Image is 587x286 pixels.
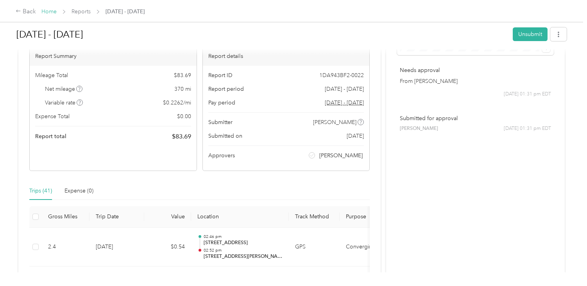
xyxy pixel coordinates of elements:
span: Approvers [208,151,235,160]
td: Convergint Technologies [340,228,398,267]
span: 370 mi [174,85,191,93]
div: Expense (0) [64,187,93,195]
span: [DATE] - [DATE] [106,7,145,16]
span: Submitter [208,118,233,126]
span: Expense Total [35,112,70,121]
p: [STREET_ADDRESS] [204,239,283,246]
span: [PERSON_NAME] [400,125,438,132]
th: Trip Date [89,206,144,228]
p: 02:46 pm [204,234,283,239]
span: [DATE] [347,132,364,140]
span: [DATE] - [DATE] [325,85,364,93]
span: Report ID [208,71,233,79]
span: Go to pay period [325,99,364,107]
span: Variable rate [45,99,83,107]
div: Report details [203,47,370,66]
p: [STREET_ADDRESS][PERSON_NAME] [204,253,283,260]
td: [DATE] [89,228,144,267]
span: Pay period [208,99,235,107]
th: Purpose [340,206,398,228]
a: Reports [72,8,91,15]
span: Report period [208,85,244,93]
span: [PERSON_NAME] [313,118,356,126]
th: Track Method [289,206,340,228]
iframe: Everlance-gr Chat Button Frame [543,242,587,286]
a: Home [41,8,57,15]
span: [PERSON_NAME] [319,151,363,160]
span: Submitted on [208,132,242,140]
span: $ 83.69 [172,132,191,141]
p: Needs approval [400,66,551,74]
span: $ 0.2262 / mi [163,99,191,107]
span: Report total [35,132,66,140]
div: Back [16,7,36,16]
button: Unsubmit [513,27,548,41]
th: Location [191,206,289,228]
td: 2.4 [42,228,89,267]
span: Mileage Total [35,71,68,79]
span: [DATE] 01:31 pm EDT [504,125,551,132]
span: $ 83.69 [174,71,191,79]
th: Value [144,206,191,228]
td: $0.54 [144,228,191,267]
span: [DATE] 01:31 pm EDT [504,91,551,98]
p: 02:52 pm [204,248,283,253]
th: Gross Miles [42,206,89,228]
p: Submitted for approval [400,114,551,122]
h1: Sep 1 - 30, 2025 [16,25,507,44]
span: 1DA943BF2-0022 [319,71,364,79]
span: $ 0.00 [177,112,191,121]
div: Report Summary [30,47,197,66]
span: Net mileage [45,85,83,93]
td: GPS [289,228,340,267]
p: From [PERSON_NAME] [400,77,551,85]
div: Trips (41) [29,187,52,195]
